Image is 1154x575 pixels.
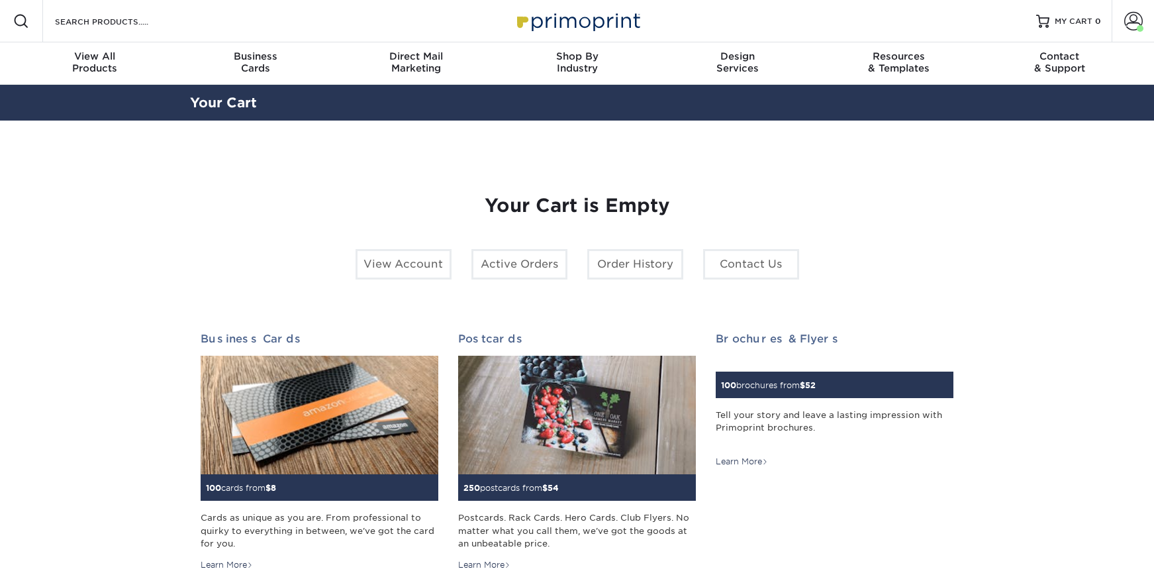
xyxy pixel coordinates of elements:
[458,333,696,345] h2: Postcards
[818,50,979,74] div: & Templates
[54,13,183,29] input: SEARCH PRODUCTS.....
[587,249,683,280] a: Order History
[201,559,253,571] div: Learn More
[979,50,1140,62] span: Contact
[818,42,979,85] a: Resources& Templates
[1055,16,1092,27] span: MY CART
[201,511,438,550] div: Cards as unique as you are. From professional to quirky to everything in between, we've got the c...
[336,50,497,74] div: Marketing
[716,333,953,468] a: Brochures & Flyers 100brochures from$52 Tell your story and leave a lasting impression with Primo...
[356,249,452,280] a: View Account
[497,50,657,62] span: Shop By
[542,483,548,493] span: $
[548,483,559,493] span: 54
[463,483,480,493] span: 250
[15,42,175,85] a: View AllProducts
[201,333,438,571] a: Business Cards 100cards from$8 Cards as unique as you are. From professional to quirky to everyth...
[201,195,954,217] h1: Your Cart is Empty
[201,333,438,345] h2: Business Cards
[721,380,816,390] small: brochures from
[1095,17,1101,26] span: 0
[190,95,257,111] a: Your Cart
[657,42,818,85] a: DesignServices
[201,356,438,475] img: Business Cards
[657,50,818,74] div: Services
[271,483,276,493] span: 8
[206,483,276,493] small: cards from
[175,50,336,74] div: Cards
[657,50,818,62] span: Design
[458,511,696,550] div: Postcards. Rack Cards. Hero Cards. Club Flyers. No matter what you call them, we've got the goods...
[511,7,644,35] img: Primoprint
[800,380,805,390] span: $
[703,249,799,280] a: Contact Us
[336,50,497,62] span: Direct Mail
[458,356,696,475] img: Postcards
[497,42,657,85] a: Shop ByIndustry
[336,42,497,85] a: Direct MailMarketing
[175,50,336,62] span: Business
[805,380,816,390] span: 52
[818,50,979,62] span: Resources
[458,559,510,571] div: Learn More
[15,50,175,62] span: View All
[463,483,559,493] small: postcards from
[206,483,221,493] span: 100
[497,50,657,74] div: Industry
[716,333,953,345] h2: Brochures & Flyers
[721,380,736,390] span: 100
[265,483,271,493] span: $
[979,50,1140,74] div: & Support
[716,456,768,468] div: Learn More
[15,50,175,74] div: Products
[716,409,953,447] div: Tell your story and leave a lasting impression with Primoprint brochures.
[175,42,336,85] a: BusinessCards
[471,249,567,280] a: Active Orders
[979,42,1140,85] a: Contact& Support
[458,333,696,571] a: Postcards 250postcards from$54 Postcards. Rack Cards. Hero Cards. Club Flyers. No matter what you...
